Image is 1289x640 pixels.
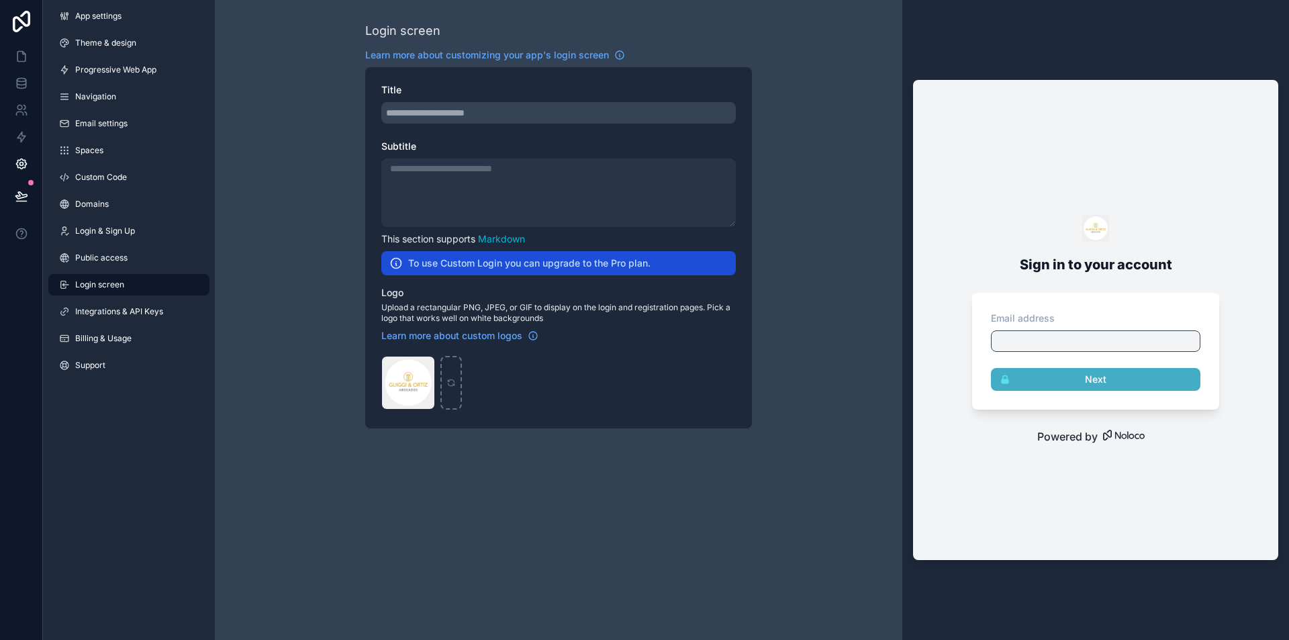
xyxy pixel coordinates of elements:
span: Custom Code [75,172,127,183]
span: Learn more about customizing your app's login screen [365,48,609,62]
a: Learn more about customizing your app's login screen [365,48,625,62]
a: Integrations & API Keys [48,301,209,322]
span: Billing & Usage [75,333,132,344]
span: Subtitle [381,140,416,152]
a: Spaces [48,140,209,161]
span: Theme & design [75,38,136,48]
span: Domains [75,199,109,210]
a: Email settings [48,113,209,134]
label: Email address [991,312,1055,325]
span: Integrations & API Keys [75,306,163,317]
a: Public access [48,247,209,269]
h2: To use Custom Login you can upgrade to the Pro plan. [408,257,651,270]
span: Login screen [75,279,124,290]
span: Powered by [1037,428,1098,445]
span: App settings [75,11,122,21]
a: Login screen [48,274,209,295]
span: Login & Sign Up [75,226,135,236]
span: Logo [381,287,403,298]
a: Theme & design [48,32,209,54]
span: Public access [75,253,128,263]
a: Custom Code [48,167,209,188]
a: Navigation [48,86,209,107]
button: Next [991,368,1200,391]
a: Support [48,355,209,376]
span: Email settings [75,118,128,129]
span: Upload a rectangular PNG, JPEG, or GIF to display on the login and registration pages. Pick a log... [381,302,736,324]
span: Progressive Web App [75,64,156,75]
span: Spaces [75,145,103,156]
img: logo [1082,215,1109,242]
a: Markdown [478,233,525,244]
a: Powered by [913,428,1278,445]
a: App settings [48,5,209,27]
div: Login screen [365,21,440,40]
span: This section supports [381,233,475,244]
span: Title [381,84,401,95]
a: Domains [48,193,209,215]
a: Billing & Usage [48,328,209,349]
h2: Sign in to your account [967,253,1225,277]
span: Learn more about custom logos [381,329,522,342]
a: Learn more about custom logos [381,329,538,342]
a: Progressive Web App [48,59,209,81]
span: Navigation [75,91,116,102]
a: Login & Sign Up [48,220,209,242]
span: Support [75,360,105,371]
